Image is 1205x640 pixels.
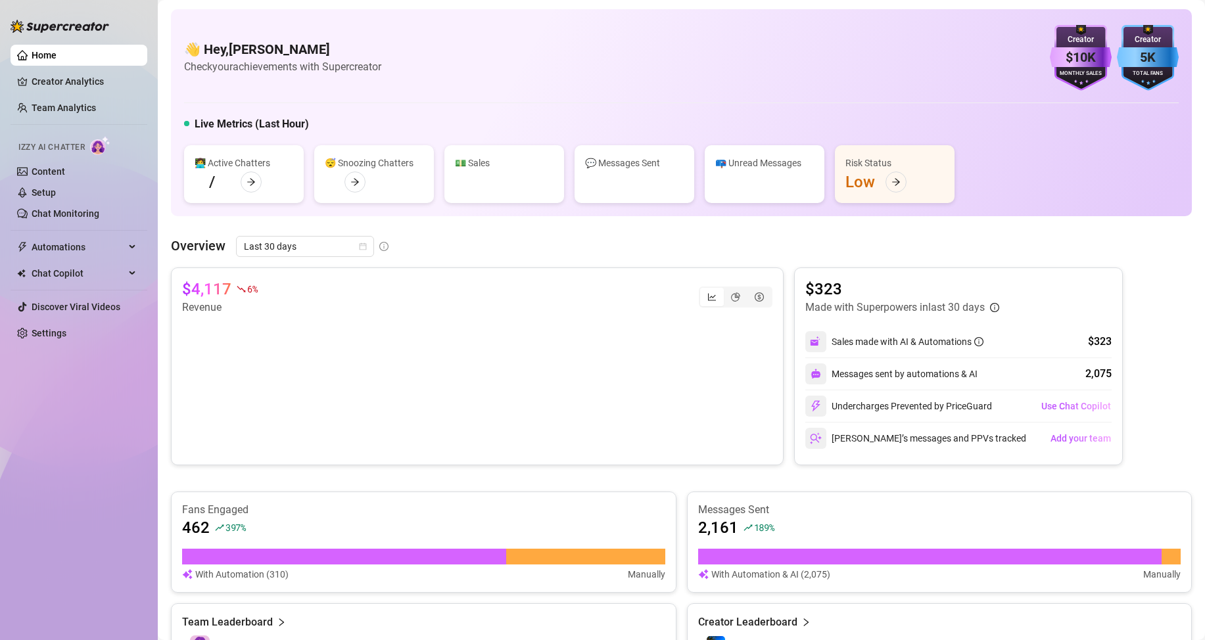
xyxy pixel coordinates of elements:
[974,337,983,346] span: info-circle
[17,242,28,252] span: thunderbolt
[1050,47,1112,68] div: $10K
[184,40,381,58] h4: 👋 Hey, [PERSON_NAME]
[195,156,293,170] div: 👩‍💻 Active Chatters
[1143,567,1181,582] article: Manually
[18,141,85,154] span: Izzy AI Chatter
[1050,34,1112,46] div: Creator
[805,363,978,384] div: Messages sent by automations & AI
[707,292,717,302] span: line-chart
[1117,34,1179,46] div: Creator
[247,283,257,295] span: 6 %
[699,286,772,308] div: segmented control
[754,521,774,534] span: 189 %
[32,328,66,338] a: Settings
[350,177,360,187] span: arrow-right
[1050,428,1112,449] button: Add your team
[1051,433,1111,444] span: Add your team
[811,369,821,379] img: svg%3e
[1050,70,1112,78] div: Monthly Sales
[195,567,289,582] article: With Automation (310)
[32,187,56,198] a: Setup
[810,432,822,444] img: svg%3e
[1085,366,1112,382] div: 2,075
[182,503,665,517] article: Fans Engaged
[237,285,246,294] span: fall
[1117,47,1179,68] div: 5K
[215,523,224,532] span: rise
[805,396,992,417] div: Undercharges Prevented by PriceGuard
[184,58,381,75] article: Check your achievements with Supercreator
[698,517,738,538] article: 2,161
[17,269,26,278] img: Chat Copilot
[32,166,65,177] a: Content
[810,336,822,348] img: svg%3e
[32,302,120,312] a: Discover Viral Videos
[805,428,1026,449] div: [PERSON_NAME]’s messages and PPVs tracked
[990,303,999,312] span: info-circle
[182,567,193,582] img: svg%3e
[628,567,665,582] article: Manually
[182,517,210,538] article: 462
[1160,595,1192,627] iframe: Intercom live chat
[32,208,99,219] a: Chat Monitoring
[698,567,709,582] img: svg%3e
[225,521,246,534] span: 397 %
[891,177,901,187] span: arrow-right
[379,242,389,251] span: info-circle
[32,103,96,113] a: Team Analytics
[359,242,367,250] span: calendar
[715,156,814,170] div: 📪 Unread Messages
[1117,25,1179,91] img: blue-badge-DgoSNQY1.svg
[195,116,309,132] h5: Live Metrics (Last Hour)
[711,567,830,582] article: With Automation & AI (2,075)
[805,300,985,315] article: Made with Superpowers in last 30 days
[11,20,109,33] img: logo-BBDzfeDw.svg
[32,263,125,284] span: Chat Copilot
[801,614,811,630] span: right
[698,614,797,630] article: Creator Leaderboard
[731,292,740,302] span: pie-chart
[277,614,286,630] span: right
[90,136,110,155] img: AI Chatter
[1088,334,1112,350] div: $323
[32,50,57,60] a: Home
[32,237,125,258] span: Automations
[182,300,257,315] article: Revenue
[1041,396,1112,417] button: Use Chat Copilot
[805,279,999,300] article: $323
[1050,25,1112,91] img: purple-badge-B9DA21FR.svg
[171,236,225,256] article: Overview
[810,400,822,412] img: svg%3e
[325,156,423,170] div: 😴 Snoozing Chatters
[832,334,983,349] div: Sales made with AI & Automations
[182,614,273,630] article: Team Leaderboard
[244,237,366,256] span: Last 30 days
[32,71,137,92] a: Creator Analytics
[182,279,231,300] article: $4,117
[1117,70,1179,78] div: Total Fans
[755,292,764,302] span: dollar-circle
[698,503,1181,517] article: Messages Sent
[585,156,684,170] div: 💬 Messages Sent
[845,156,944,170] div: Risk Status
[1041,401,1111,411] span: Use Chat Copilot
[744,523,753,532] span: rise
[455,156,554,170] div: 💵 Sales
[247,177,256,187] span: arrow-right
